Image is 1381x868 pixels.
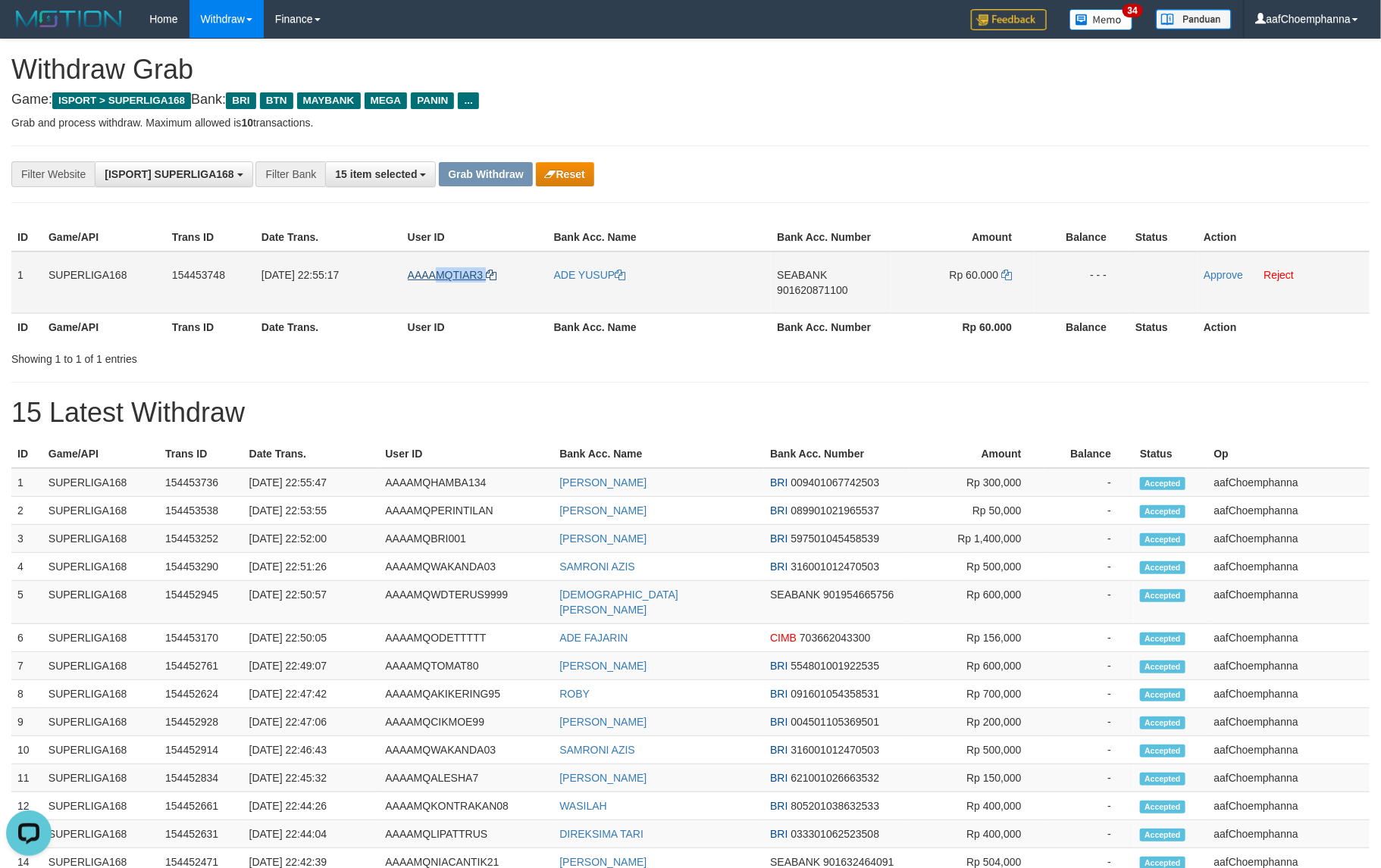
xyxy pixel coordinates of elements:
[1140,589,1185,602] span: Accepted
[1134,440,1208,468] th: Status
[159,708,243,736] td: 154452928
[910,792,1044,820] td: Rp 400,000
[159,497,243,525] td: 154453538
[255,161,325,187] div: Filter Bank
[1208,581,1370,624] td: aafChoemphanna
[379,624,553,652] td: AAAAMQODETTTTT
[548,223,772,251] th: Bank Acc. Name
[559,856,647,868] a: [PERSON_NAME]
[42,525,159,553] td: SUPERLIGA168
[243,581,380,624] td: [DATE] 22:50:57
[379,708,553,736] td: AAAAMQCIKMOE99
[159,680,243,708] td: 154452624
[42,792,159,820] td: SUPERLIGA168
[910,440,1044,468] th: Amount
[11,115,1370,130] p: Grab and process withdraw. Maximum allowed is transactions.
[1044,553,1134,581] td: -
[536,162,594,186] button: Reset
[791,828,879,840] span: Copy 033301062523508 to clipboard
[11,468,42,497] td: 1
[791,504,879,517] span: Copy 089901021965537 to clipboard
[379,652,553,680] td: AAAAMQTOMAT80
[243,440,380,468] th: Date Trans.
[11,553,42,581] td: 4
[1140,660,1185,673] span: Accepted
[910,680,1044,708] td: Rp 700,000
[1198,223,1370,251] th: Action
[771,313,891,341] th: Bank Acc. Number
[159,792,243,820] td: 154452661
[1140,505,1185,518] span: Accepted
[910,708,1044,736] td: Rp 200,000
[1140,829,1185,841] span: Accepted
[770,828,788,840] span: BRI
[11,8,127,30] img: MOTION_logo.png
[159,468,243,497] td: 154453736
[95,161,252,187] button: [ISPORT] SUPERLIGA168
[42,708,159,736] td: SUPERLIGA168
[1264,269,1294,281] a: Reject
[1140,717,1185,729] span: Accepted
[166,223,255,251] th: Trans ID
[1069,9,1133,30] img: Button%20Memo.svg
[770,504,788,517] span: BRI
[11,497,42,525] td: 2
[1208,708,1370,736] td: aafChoemphanna
[379,764,553,792] td: AAAAMQALESHA7
[243,736,380,764] td: [DATE] 22:46:43
[1044,680,1134,708] td: -
[261,269,339,281] span: [DATE] 22:55:17
[559,716,647,728] a: [PERSON_NAME]
[379,440,553,468] th: User ID
[1129,313,1198,341] th: Status
[42,553,159,581] td: SUPERLIGA168
[1001,269,1012,281] a: Copy 60000 to clipboard
[379,497,553,525] td: AAAAMQPERINTILAN
[439,162,532,186] button: Grab Withdraw
[42,223,166,251] th: Game/API
[243,792,380,820] td: [DATE] 22:44:26
[379,581,553,624] td: AAAAMQWDTERUS9999
[1140,632,1185,645] span: Accepted
[6,6,52,52] button: Open LiveChat chat widget
[1208,652,1370,680] td: aafChoemphanna
[166,313,255,341] th: Trans ID
[243,652,380,680] td: [DATE] 22:49:07
[260,92,293,109] span: BTN
[243,553,380,581] td: [DATE] 22:51:26
[402,223,548,251] th: User ID
[559,532,647,545] a: [PERSON_NAME]
[11,398,1370,428] h1: 15 Latest Withdraw
[172,269,225,281] span: 154453748
[11,680,42,708] td: 8
[1044,792,1134,820] td: -
[791,716,879,728] span: Copy 004501105369501 to clipboard
[243,708,380,736] td: [DATE] 22:47:06
[1208,525,1370,553] td: aafChoemphanna
[159,764,243,792] td: 154452834
[11,223,42,251] th: ID
[559,744,635,756] a: SAMRONI AZIS
[411,92,454,109] span: PANIN
[791,744,879,756] span: Copy 316001012470503 to clipboard
[1044,624,1134,652] td: -
[791,772,879,784] span: Copy 621001026663532 to clipboard
[325,161,436,187] button: 15 item selected
[11,736,42,764] td: 10
[243,525,380,553] td: [DATE] 22:52:00
[559,476,647,489] a: [PERSON_NAME]
[1044,736,1134,764] td: -
[42,820,159,848] td: SUPERLIGA168
[1044,820,1134,848] td: -
[159,652,243,680] td: 154452761
[159,525,243,553] td: 154453252
[910,553,1044,581] td: Rp 500,000
[1208,624,1370,652] td: aafChoemphanna
[1204,269,1243,281] a: Approve
[42,736,159,764] td: SUPERLIGA168
[11,55,1370,85] h1: Withdraw Grab
[1129,223,1198,251] th: Status
[891,313,1035,341] th: Rp 60.000
[11,313,42,341] th: ID
[1140,561,1185,574] span: Accepted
